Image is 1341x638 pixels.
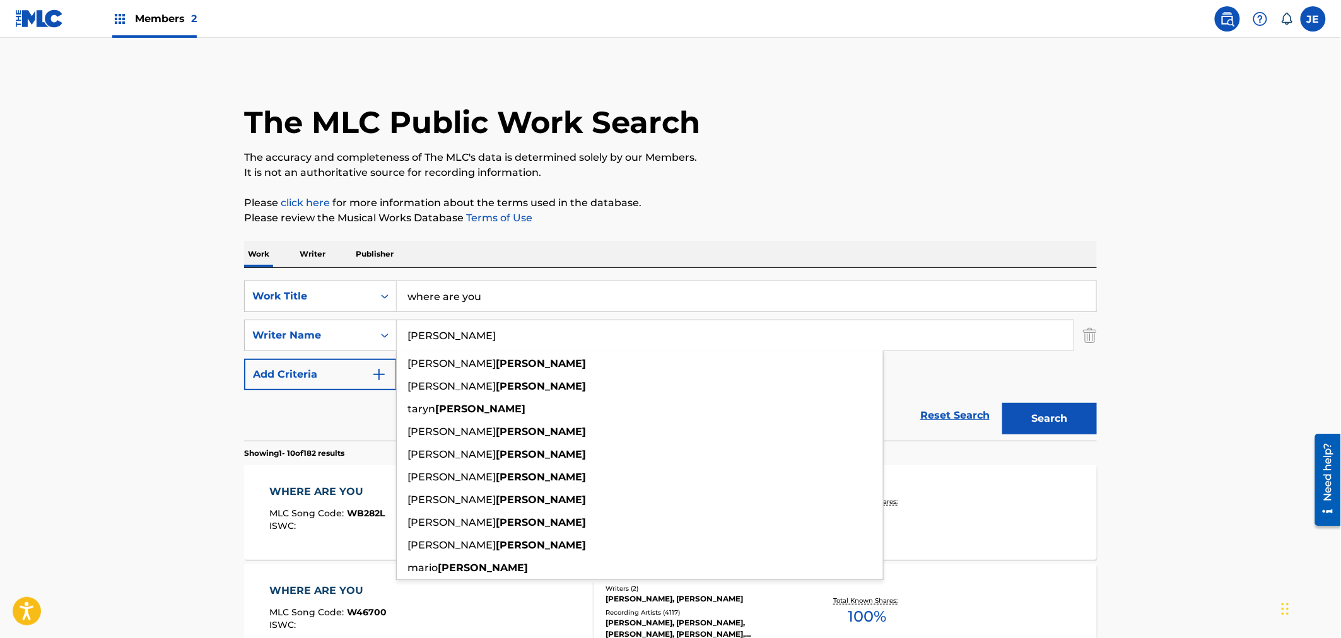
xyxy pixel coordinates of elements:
span: MLC Song Code : [270,507,348,519]
span: [PERSON_NAME] [407,471,496,483]
span: Members [135,11,197,26]
strong: [PERSON_NAME] [496,516,586,528]
strong: [PERSON_NAME] [496,471,586,483]
div: Recording Artists ( 4117 ) [606,608,796,617]
iframe: Resource Center [1306,429,1341,530]
img: help [1253,11,1268,26]
a: WHERE ARE YOUMLC Song Code:WB282LISWC:Writers (7)[PERSON_NAME], [PERSON_NAME], [PERSON_NAME], [PE... [244,465,1097,560]
a: click here [281,197,330,209]
div: [PERSON_NAME], [PERSON_NAME] [606,593,796,605]
img: MLC Logo [15,9,64,28]
div: Help [1248,6,1273,32]
span: MLC Song Code : [270,606,348,618]
span: [PERSON_NAME] [407,516,496,528]
strong: [PERSON_NAME] [496,426,586,438]
span: mario [407,562,438,574]
span: [PERSON_NAME] [407,357,496,369]
div: Writer Name [252,328,366,343]
p: Total Known Shares: [833,596,901,605]
div: Notifications [1280,13,1293,25]
div: Work Title [252,289,366,304]
h1: The MLC Public Work Search [244,103,700,141]
img: search [1220,11,1235,26]
span: taryn [407,403,435,415]
span: [PERSON_NAME] [407,494,496,506]
p: Showing 1 - 10 of 182 results [244,448,344,459]
p: Publisher [352,241,397,267]
strong: [PERSON_NAME] [435,403,525,415]
div: Writers ( 2 ) [606,584,796,593]
div: WHERE ARE YOU [270,484,385,499]
iframe: Chat Widget [1278,577,1341,638]
span: [PERSON_NAME] [407,448,496,460]
span: [PERSON_NAME] [407,426,496,438]
img: Delete Criterion [1083,320,1097,351]
p: The accuracy and completeness of The MLC's data is determined solely by our Members. [244,150,1097,165]
button: Add Criteria [244,359,397,390]
form: Search Form [244,281,1097,441]
span: WB282L [348,507,385,519]
p: It is not an authoritative source for recording information. [244,165,1097,180]
a: Reset Search [914,402,996,429]
span: 2 [191,13,197,25]
strong: [PERSON_NAME] [496,494,586,506]
p: Writer [296,241,329,267]
div: User Menu [1301,6,1326,32]
span: ISWC : [270,619,300,630]
strong: [PERSON_NAME] [496,357,586,369]
a: Terms of Use [464,212,532,224]
button: Search [1002,403,1097,434]
p: Work [244,241,273,267]
span: [PERSON_NAME] [407,539,496,551]
img: 9d2ae6d4665cec9f34b9.svg [372,367,387,382]
strong: [PERSON_NAME] [496,448,586,460]
div: Drag [1282,590,1289,628]
strong: [PERSON_NAME] [496,539,586,551]
strong: [PERSON_NAME] [496,380,586,392]
img: Top Rightsholders [112,11,127,26]
div: WHERE ARE YOU [270,583,387,598]
p: Please for more information about the terms used in the database. [244,195,1097,211]
span: W46700 [348,606,387,618]
span: 100 % [848,605,886,628]
a: Public Search [1215,6,1240,32]
span: ISWC : [270,520,300,531]
span: [PERSON_NAME] [407,380,496,392]
strong: [PERSON_NAME] [438,562,528,574]
p: Please review the Musical Works Database [244,211,1097,226]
